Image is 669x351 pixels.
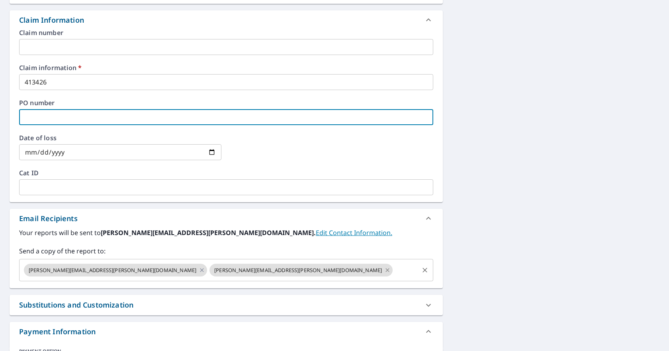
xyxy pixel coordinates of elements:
b: [PERSON_NAME][EMAIL_ADDRESS][PERSON_NAME][DOMAIN_NAME]. [101,228,316,237]
label: Send a copy of the report to: [19,246,433,256]
span: [PERSON_NAME][EMAIL_ADDRESS][PERSON_NAME][DOMAIN_NAME] [24,267,201,274]
a: EditContactInfo [316,228,392,237]
div: Payment Information [19,326,96,337]
div: Substitutions and Customization [10,295,443,315]
div: [PERSON_NAME][EMAIL_ADDRESS][PERSON_NAME][DOMAIN_NAME] [24,264,207,276]
div: Email Recipients [19,213,78,224]
label: Cat ID [19,170,433,176]
div: Payment Information [10,322,443,341]
label: PO number [19,100,433,106]
div: [PERSON_NAME][EMAIL_ADDRESS][PERSON_NAME][DOMAIN_NAME] [209,264,393,276]
label: Claim information [19,65,433,71]
div: Claim Information [10,10,443,29]
div: Substitutions and Customization [19,300,133,310]
span: [PERSON_NAME][EMAIL_ADDRESS][PERSON_NAME][DOMAIN_NAME] [209,267,387,274]
div: Email Recipients [10,209,443,228]
div: Claim Information [19,15,84,25]
label: Date of loss [19,135,221,141]
button: Clear [419,265,430,276]
label: Claim number [19,29,433,36]
label: Your reports will be sent to [19,228,433,237]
